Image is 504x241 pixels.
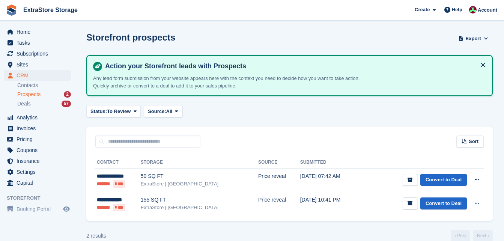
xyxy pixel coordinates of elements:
[148,108,166,115] span: Source:
[7,194,75,202] span: Storefront
[141,157,258,169] th: Storage
[4,156,71,166] a: menu
[17,178,62,188] span: Capital
[258,157,300,169] th: Source
[62,101,71,107] div: 57
[102,62,486,71] h4: Action your Storefront leads with Prospects
[86,32,175,42] h1: Storefront prospects
[17,59,62,70] span: Sites
[300,169,361,192] td: [DATE] 07:42 AM
[258,192,300,215] td: Price reveal
[300,157,361,169] th: Submitted
[17,90,71,98] a: Prospects 2
[20,4,81,16] a: ExtraStore Storage
[452,6,462,14] span: Help
[17,156,62,166] span: Insurance
[17,91,41,98] span: Prospects
[64,91,71,98] div: 2
[4,27,71,37] a: menu
[107,108,131,115] span: To Review
[4,48,71,59] a: menu
[420,197,467,210] a: Convert to Deal
[466,35,481,42] span: Export
[420,174,467,186] a: Convert to Deal
[144,105,182,117] button: Source: All
[4,145,71,155] a: menu
[17,204,62,214] span: Booking Portal
[17,38,62,48] span: Tasks
[17,134,62,145] span: Pricing
[62,205,71,214] a: Preview store
[17,27,62,37] span: Home
[17,100,71,108] a: Deals 57
[141,180,258,188] div: ExtraStore | [GEOGRAPHIC_DATA]
[17,167,62,177] span: Settings
[4,167,71,177] a: menu
[17,145,62,155] span: Coupons
[4,123,71,134] a: menu
[4,38,71,48] a: menu
[4,134,71,145] a: menu
[86,105,141,117] button: Status: To Review
[90,108,107,115] span: Status:
[17,48,62,59] span: Subscriptions
[95,157,141,169] th: Contact
[258,169,300,192] td: Price reveal
[141,172,258,180] div: 50 SQ FT
[17,100,31,107] span: Deals
[93,75,375,89] p: Any lead form submission from your website appears here with the context you need to decide how y...
[17,123,62,134] span: Invoices
[141,196,258,204] div: 155 SQ FT
[457,32,490,45] button: Export
[6,5,17,16] img: stora-icon-8386f47178a22dfd0bd8f6a31ec36ba5ce8667c1dd55bd0f319d3a0aa187defe.svg
[4,112,71,123] a: menu
[166,108,173,115] span: All
[469,6,477,14] img: Chelsea Parker
[478,6,497,14] span: Account
[141,204,258,211] div: ExtraStore | [GEOGRAPHIC_DATA]
[300,192,361,215] td: [DATE] 10:41 PM
[4,70,71,81] a: menu
[4,178,71,188] a: menu
[17,112,62,123] span: Analytics
[17,82,71,89] a: Contacts
[17,70,62,81] span: CRM
[4,59,71,70] a: menu
[4,204,71,214] a: menu
[86,232,106,240] div: 2 results
[415,6,430,14] span: Create
[469,138,478,145] span: Sort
